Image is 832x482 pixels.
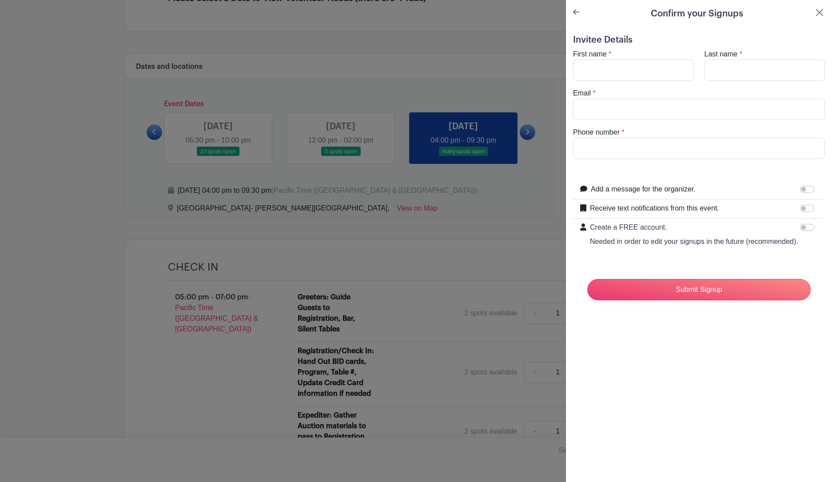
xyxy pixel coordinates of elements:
p: Create a FREE account. [590,222,798,233]
label: Phone number [573,127,620,138]
label: Add a message for the organizer. [591,184,696,195]
label: Last name [705,49,738,60]
p: Needed in order to edit your signups in the future (recommended). [590,236,798,247]
label: Receive text notifications from this event. [590,203,719,214]
label: Email [573,88,591,99]
input: Submit Signup [587,279,811,300]
label: First name [573,49,607,60]
button: Close [814,7,825,18]
h5: Invitee Details [573,35,825,45]
h5: Confirm your Signups [651,7,743,20]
